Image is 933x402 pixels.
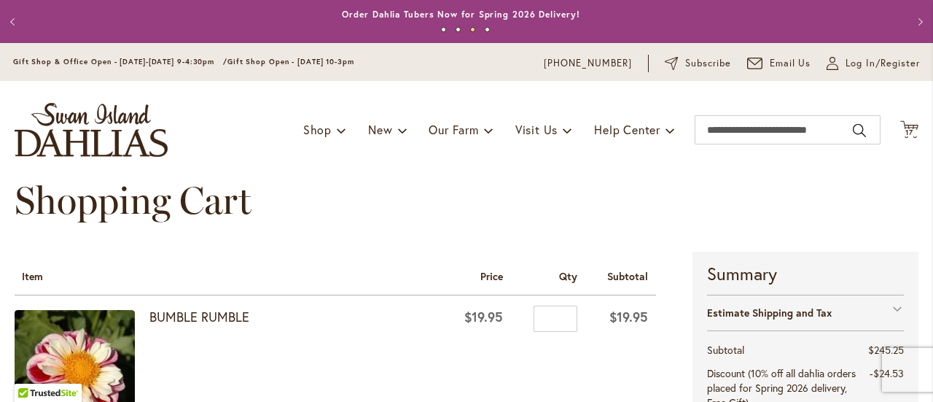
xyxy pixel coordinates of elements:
span: Subtotal [607,269,648,283]
span: Qty [559,269,577,283]
a: BUMBLE RUMBLE [149,308,249,325]
span: 17 [905,128,913,137]
span: Log In/Register [846,56,920,71]
a: Subscribe [665,56,731,71]
button: 17 [900,120,918,140]
a: Log In/Register [827,56,920,71]
span: Help Center [594,122,660,137]
span: $19.95 [609,308,648,325]
span: Our Farm [429,122,478,137]
strong: Estimate Shipping and Tax [707,306,832,320]
a: Order Dahlia Tubers Now for Spring 2026 Delivery! [342,9,579,20]
span: Gift Shop & Office Open - [DATE]-[DATE] 9-4:30pm / [13,57,227,66]
a: [PHONE_NUMBER] [544,56,632,71]
span: Price [480,269,503,283]
span: $245.25 [868,343,904,357]
strong: Summary [707,261,904,286]
span: Shop [303,122,332,137]
button: 2 of 4 [456,27,461,32]
span: $19.95 [464,308,503,325]
button: 4 of 4 [485,27,490,32]
span: Email Us [770,56,811,71]
th: Subtotal [707,339,856,362]
span: Shopping Cart [15,177,251,223]
button: Next [904,7,933,36]
button: 1 of 4 [441,27,446,32]
a: store logo [15,103,168,157]
span: Item [22,269,43,283]
span: Gift Shop Open - [DATE] 10-3pm [227,57,354,66]
span: New [368,122,392,137]
span: Visit Us [515,122,558,137]
button: 3 of 4 [470,27,475,32]
iframe: Launch Accessibility Center [11,350,52,391]
a: Email Us [747,56,811,71]
span: Subscribe [685,56,731,71]
span: -$24.53 [870,366,904,380]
